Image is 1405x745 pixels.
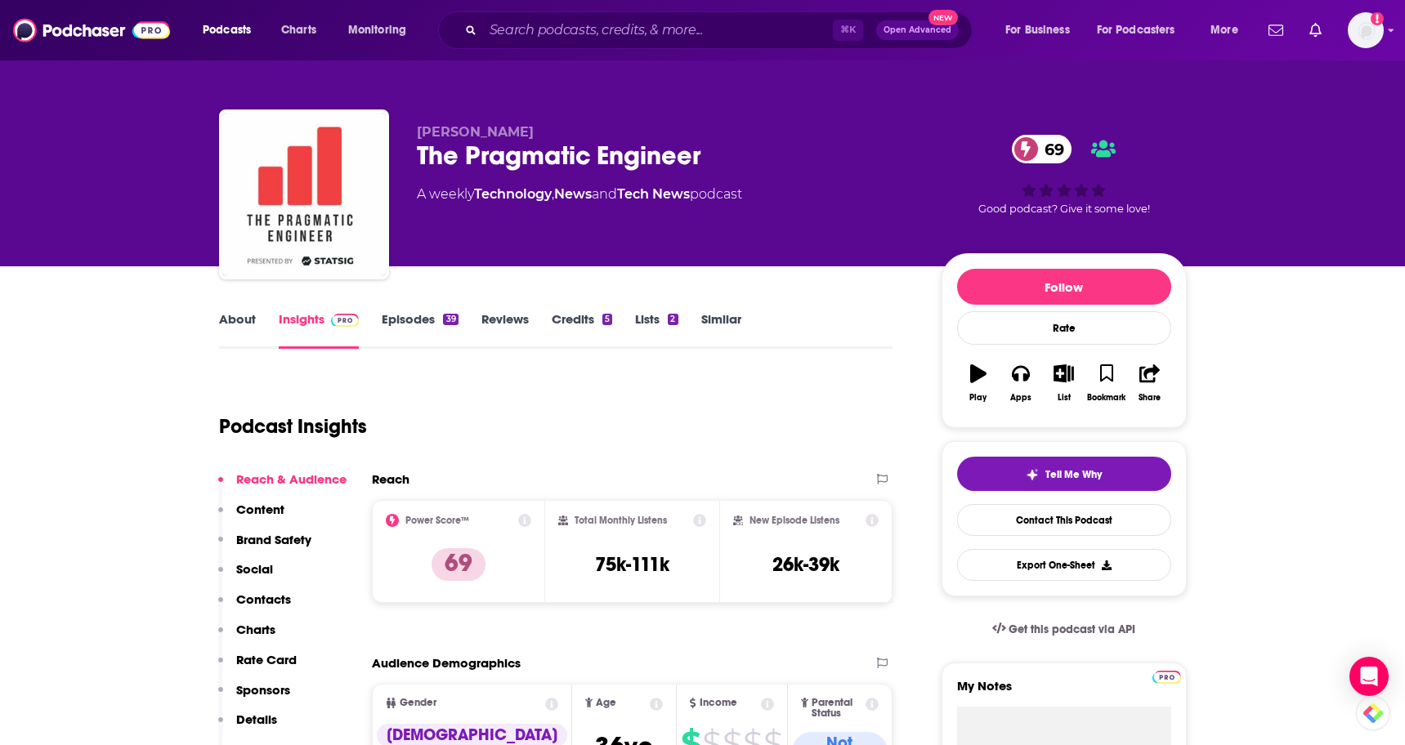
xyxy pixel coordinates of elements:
[236,471,347,487] p: Reach & Audience
[1348,12,1384,48] span: Logged in as zhopson
[1303,16,1328,44] a: Show notifications dropdown
[1028,135,1072,163] span: 69
[957,457,1171,491] button: tell me why sparkleTell Me Why
[218,652,297,682] button: Rate Card
[876,20,959,40] button: Open AdvancedNew
[331,314,360,327] img: Podchaser Pro
[884,26,951,34] span: Open Advanced
[979,609,1149,649] a: Get this podcast via API
[236,561,273,577] p: Social
[1085,354,1128,413] button: Bookmark
[1348,12,1384,48] img: User Profile
[700,698,737,708] span: Income
[218,502,284,532] button: Content
[483,17,833,43] input: Search podcasts, credits, & more...
[1012,135,1072,163] a: 69
[668,314,678,325] div: 2
[236,502,284,517] p: Content
[218,561,273,591] button: Social
[372,655,521,671] h2: Audience Demographics
[218,712,277,742] button: Details
[1152,668,1181,684] a: Pro website
[772,552,839,577] h3: 26k-39k
[474,186,552,202] a: Technology
[405,515,469,526] h2: Power Score™
[218,682,290,712] button: Sponsors
[1026,468,1039,481] img: tell me why sparkle
[635,311,678,349] a: Lists2
[957,549,1171,581] button: Export One-Sheet
[1042,354,1085,413] button: List
[1010,393,1031,403] div: Apps
[13,15,170,46] img: Podchaser - Follow, Share and Rate Podcasts
[417,124,534,140] span: [PERSON_NAME]
[957,354,1000,413] button: Play
[575,515,667,526] h2: Total Monthly Listens
[957,269,1171,305] button: Follow
[942,124,1187,225] div: 69Good podcast? Give it some love!
[271,17,326,43] a: Charts
[219,311,256,349] a: About
[1086,17,1199,43] button: open menu
[454,11,988,49] div: Search podcasts, credits, & more...
[1210,19,1238,42] span: More
[400,698,436,708] span: Gender
[994,17,1090,43] button: open menu
[1199,17,1259,43] button: open menu
[1009,622,1135,636] span: Get this podcast via API
[957,504,1171,536] a: Contact This Podcast
[222,113,386,276] img: The Pragmatic Engineer
[1045,468,1102,481] span: Tell Me Why
[432,548,485,581] p: 69
[443,314,458,325] div: 39
[1000,354,1042,413] button: Apps
[348,19,406,42] span: Monitoring
[236,591,291,607] p: Contacts
[1058,393,1071,403] div: List
[1087,393,1125,403] div: Bookmark
[1348,12,1384,48] button: Show profile menu
[218,532,311,562] button: Brand Safety
[978,203,1150,215] span: Good podcast? Give it some love!
[236,682,290,698] p: Sponsors
[218,591,291,622] button: Contacts
[833,20,863,41] span: ⌘ K
[812,698,863,719] span: Parental Status
[592,186,617,202] span: and
[279,311,360,349] a: InsightsPodchaser Pro
[191,17,272,43] button: open menu
[382,311,458,349] a: Episodes39
[969,393,987,403] div: Play
[337,17,427,43] button: open menu
[236,532,311,547] p: Brand Safety
[701,311,741,349] a: Similar
[236,652,297,667] p: Rate Card
[236,712,277,727] p: Details
[372,471,409,487] h2: Reach
[928,10,958,25] span: New
[219,414,367,439] h1: Podcast Insights
[1349,657,1389,696] div: Open Intercom Messenger
[281,19,316,42] span: Charts
[218,622,275,652] button: Charts
[1139,393,1161,403] div: Share
[596,698,616,708] span: Age
[236,622,275,637] p: Charts
[617,186,690,202] a: Tech News
[1152,671,1181,684] img: Podchaser Pro
[554,186,592,202] a: News
[602,314,612,325] div: 5
[218,471,347,502] button: Reach & Audience
[203,19,251,42] span: Podcasts
[1262,16,1290,44] a: Show notifications dropdown
[1128,354,1170,413] button: Share
[749,515,839,526] h2: New Episode Listens
[552,186,554,202] span: ,
[595,552,669,577] h3: 75k-111k
[417,185,742,204] div: A weekly podcast
[957,311,1171,345] div: Rate
[957,678,1171,707] label: My Notes
[1097,19,1175,42] span: For Podcasters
